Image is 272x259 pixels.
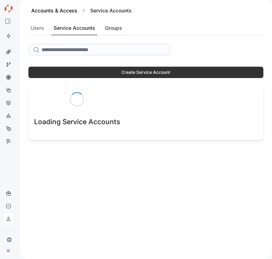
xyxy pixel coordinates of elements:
div: Users [31,24,44,32]
span: Loading [69,91,85,108]
a: Accounts & Access [31,7,77,13]
div: Loading Service Accounts [34,117,120,126]
div: Groups [105,24,122,32]
div: Service Accounts [54,24,95,32]
span: Create Service Account [33,67,259,78]
div: Service Accounts [87,7,135,14]
div: N [4,246,13,255]
button: Create Service Account [28,67,263,78]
